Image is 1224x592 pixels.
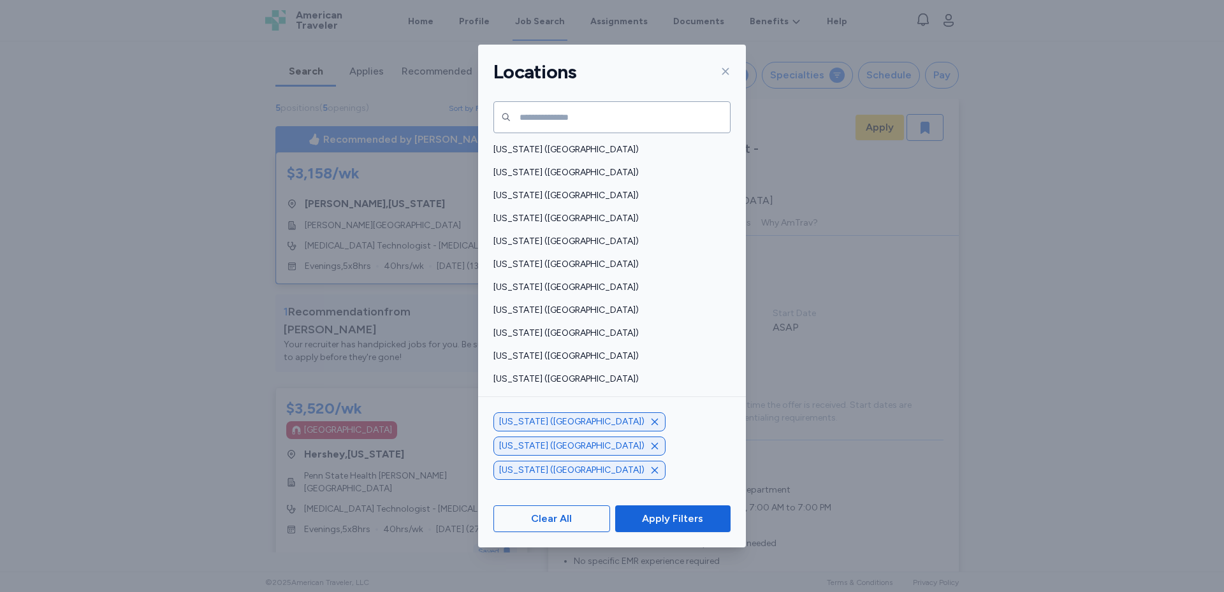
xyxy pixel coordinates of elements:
[493,166,723,179] span: [US_STATE] ([GEOGRAPHIC_DATA])
[493,505,610,532] button: Clear All
[493,235,723,248] span: [US_STATE] ([GEOGRAPHIC_DATA])
[493,143,723,156] span: [US_STATE] ([GEOGRAPHIC_DATA])
[493,327,723,340] span: [US_STATE] ([GEOGRAPHIC_DATA])
[493,304,723,317] span: [US_STATE] ([GEOGRAPHIC_DATA])
[499,440,645,452] span: [US_STATE] ([GEOGRAPHIC_DATA])
[493,350,723,363] span: [US_STATE] ([GEOGRAPHIC_DATA])
[493,281,723,294] span: [US_STATE] ([GEOGRAPHIC_DATA])
[499,415,645,428] span: [US_STATE] ([GEOGRAPHIC_DATA])
[493,189,723,202] span: [US_STATE] ([GEOGRAPHIC_DATA])
[499,464,645,477] span: [US_STATE] ([GEOGRAPHIC_DATA])
[615,505,731,532] button: Apply Filters
[493,396,723,408] span: [US_STATE] ([GEOGRAPHIC_DATA])
[493,60,576,84] h1: Locations
[642,511,703,526] span: Apply Filters
[493,212,723,225] span: [US_STATE] ([GEOGRAPHIC_DATA])
[493,258,723,271] span: [US_STATE] ([GEOGRAPHIC_DATA])
[531,511,572,526] span: Clear All
[493,373,723,386] span: [US_STATE] ([GEOGRAPHIC_DATA])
